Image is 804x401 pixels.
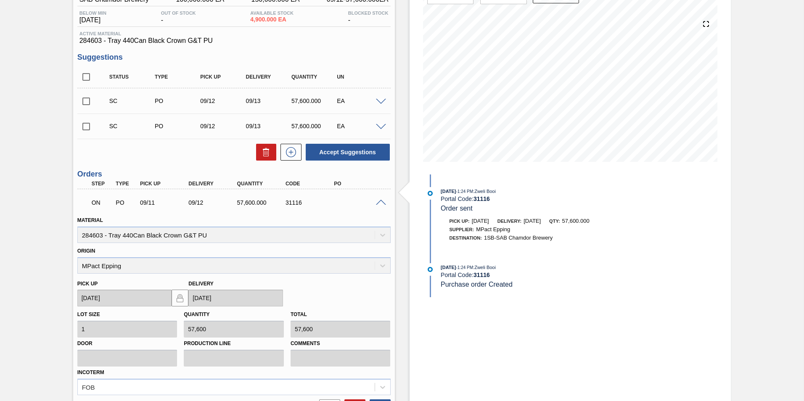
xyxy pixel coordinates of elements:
input: mm/dd/yyyy [188,290,283,306]
img: locked [175,293,185,303]
div: New suggestion [276,144,301,161]
div: Purchase order [153,98,204,104]
span: Supplier: [450,227,474,232]
span: : Zweli Booi [473,265,496,270]
span: Out Of Stock [161,11,196,16]
input: mm/dd/yyyy [77,290,172,306]
label: Lot size [77,311,100,317]
span: - 1:24 PM [456,189,473,194]
div: UN [335,74,386,80]
div: Delivery [244,74,295,80]
img: atual [428,267,433,272]
label: Delivery [188,281,214,287]
div: Purchase order [114,199,139,206]
button: locked [172,290,188,306]
span: Active Material [79,31,389,36]
div: EA [335,98,386,104]
div: 57,600.000 [289,123,340,129]
span: MPact Epping [476,226,510,232]
div: Suggestion Created [107,98,158,104]
div: 09/12/2025 [186,199,241,206]
div: 57,600.000 [289,98,340,104]
div: - [159,11,198,24]
div: Portal Code: [441,195,640,202]
span: Pick up: [450,219,470,224]
div: Code [283,181,338,187]
span: [DATE] [441,265,456,270]
div: EA [335,123,386,129]
span: Below Min [79,11,106,16]
div: Quantity [235,181,289,187]
strong: 31116 [473,195,490,202]
div: Pick up [198,74,249,80]
div: FOB [82,383,95,390]
div: PO [332,181,386,187]
div: Accept Suggestions [301,143,391,161]
span: - 1:24 PM [456,265,473,270]
div: Portal Code: [441,272,640,278]
img: atual [428,191,433,196]
div: Step [90,181,115,187]
div: 09/12/2025 [198,98,249,104]
div: Purchase order [153,123,204,129]
div: 09/12/2025 [198,123,249,129]
h3: Suggestions [77,53,391,62]
div: 31116 [283,199,338,206]
span: Destination: [450,235,482,240]
label: Comments [291,338,391,350]
div: Status [107,74,158,80]
span: Qty: [549,219,560,224]
span: 57,600.000 [562,218,590,224]
span: 1SB-SAB Chamdor Brewery [484,235,553,241]
h3: Orders [77,170,391,179]
div: 09/11/2025 [138,199,192,206]
div: 57,600.000 [235,199,289,206]
span: [DATE] [472,218,489,224]
p: ON [92,199,113,206]
strong: 31116 [473,272,490,278]
div: 09/13/2025 [244,98,295,104]
div: Pick up [138,181,192,187]
span: [DATE] [79,16,106,24]
div: Type [153,74,204,80]
span: Order sent [441,205,473,212]
label: Production Line [184,338,284,350]
div: Delivery [186,181,241,187]
div: Suggestion Created [107,123,158,129]
div: Delete Suggestions [252,144,276,161]
div: Type [114,181,139,187]
span: [DATE] [524,218,541,224]
label: Origin [77,248,95,254]
label: Material [77,217,103,223]
div: - [346,11,391,24]
span: Available Stock [250,11,294,16]
span: Delivery: [497,219,521,224]
span: 4,900.000 EA [250,16,294,23]
span: Purchase order Created [441,281,513,288]
div: Negotiating Order [90,193,115,212]
label: Pick up [77,281,98,287]
span: : Zweli Booi [473,189,496,194]
div: 09/13/2025 [244,123,295,129]
span: 284603 - Tray 440Can Black Crown G&T PU [79,37,389,45]
div: Quantity [289,74,340,80]
label: Incoterm [77,369,104,375]
label: Quantity [184,311,209,317]
label: Total [291,311,307,317]
label: Door [77,338,177,350]
span: [DATE] [441,189,456,194]
button: Accept Suggestions [306,144,390,161]
span: Blocked Stock [348,11,389,16]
